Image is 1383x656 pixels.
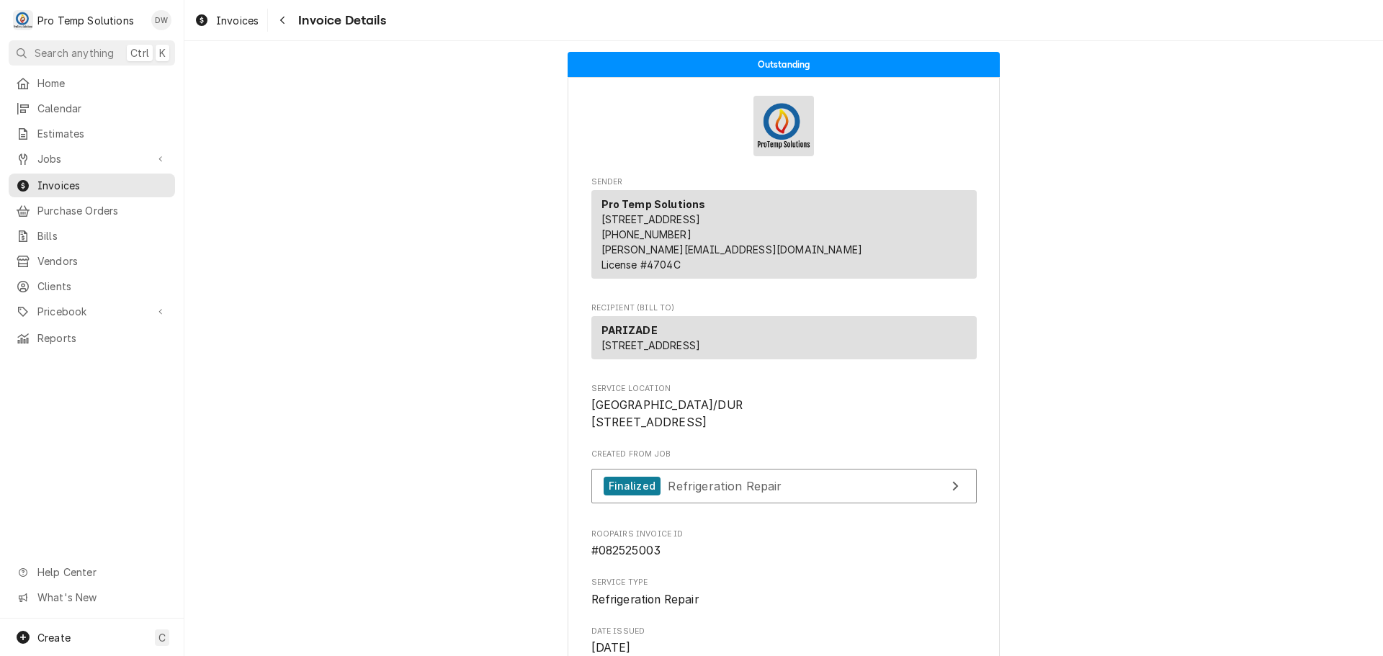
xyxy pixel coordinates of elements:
[13,10,33,30] div: P
[668,478,782,493] span: Refrigeration Repair
[601,324,658,336] strong: PARIZADE
[591,383,977,395] span: Service Location
[591,591,977,608] span: Service Type
[591,397,977,431] span: Service Location
[9,326,175,350] a: Reports
[9,249,175,273] a: Vendors
[591,544,661,557] span: #082525003
[758,60,810,69] span: Outstanding
[591,641,631,655] span: [DATE]
[591,383,977,431] div: Service Location
[37,76,168,91] span: Home
[37,101,168,116] span: Calendar
[9,585,175,609] a: Go to What's New
[189,9,264,32] a: Invoices
[9,199,175,223] a: Purchase Orders
[9,71,175,95] a: Home
[9,274,175,298] a: Clients
[591,449,977,511] div: Created From Job
[604,477,661,496] div: Finalized
[151,10,171,30] div: DW
[37,228,168,243] span: Bills
[37,253,168,269] span: Vendors
[37,565,166,580] span: Help Center
[9,147,175,171] a: Go to Jobs
[271,9,294,32] button: Navigate back
[37,178,168,193] span: Invoices
[9,122,175,145] a: Estimates
[591,593,699,606] span: Refrigeration Repair
[591,316,977,365] div: Recipient (Bill To)
[37,331,168,346] span: Reports
[37,304,146,319] span: Pricebook
[13,10,33,30] div: Pro Temp Solutions's Avatar
[9,40,175,66] button: Search anythingCtrlK
[591,449,977,460] span: Created From Job
[130,45,149,60] span: Ctrl
[601,259,681,271] span: License # 4704C
[37,126,168,141] span: Estimates
[37,13,134,28] div: Pro Temp Solutions
[158,630,166,645] span: C
[37,590,166,605] span: What's New
[753,96,814,156] img: Logo
[601,213,701,225] span: [STREET_ADDRESS]
[9,300,175,323] a: Go to Pricebook
[591,542,977,560] span: Roopairs Invoice ID
[9,96,175,120] a: Calendar
[591,302,977,314] span: Recipient (Bill To)
[591,176,977,188] span: Sender
[601,243,863,256] a: [PERSON_NAME][EMAIL_ADDRESS][DOMAIN_NAME]
[568,52,1000,77] div: Status
[9,174,175,197] a: Invoices
[591,316,977,359] div: Recipient (Bill To)
[591,302,977,366] div: Invoice Recipient
[37,151,146,166] span: Jobs
[591,577,977,608] div: Service Type
[37,203,168,218] span: Purchase Orders
[35,45,114,60] span: Search anything
[294,11,385,30] span: Invoice Details
[591,190,977,284] div: Sender
[591,577,977,588] span: Service Type
[9,560,175,584] a: Go to Help Center
[216,13,259,28] span: Invoices
[159,45,166,60] span: K
[37,279,168,294] span: Clients
[591,529,977,560] div: Roopairs Invoice ID
[591,176,977,285] div: Invoice Sender
[601,228,691,241] a: [PHONE_NUMBER]
[9,224,175,248] a: Bills
[591,190,977,279] div: Sender
[591,398,743,429] span: [GEOGRAPHIC_DATA]/DUR [STREET_ADDRESS]
[591,469,977,504] a: View Job
[601,339,701,351] span: [STREET_ADDRESS]
[37,632,71,644] span: Create
[151,10,171,30] div: Dana Williams's Avatar
[591,626,977,637] span: Date Issued
[601,198,706,210] strong: Pro Temp Solutions
[591,529,977,540] span: Roopairs Invoice ID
